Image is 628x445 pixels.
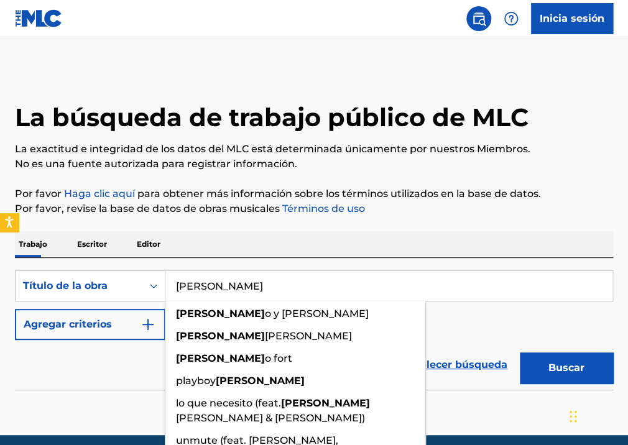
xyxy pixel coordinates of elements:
strong: [PERSON_NAME] [216,375,305,387]
strong: [PERSON_NAME] [176,352,265,364]
img: buscar [471,11,486,26]
div: Título de la obra [23,278,135,293]
h1: La búsqueda de trabajo público de MLC [15,102,529,133]
strong: [PERSON_NAME] [281,397,370,409]
form: Formulario de búsqueda [15,270,613,390]
span: playboy [176,375,216,387]
font: Por favor [15,188,62,200]
img: Ayuda [504,11,519,26]
a: Términos de uso [280,203,365,214]
a: Public Search [466,6,491,31]
button: Agregar criterios [15,309,165,340]
font: Agregar criterios [24,317,112,332]
img: 9d2ae6d4665cec9f34b9.svg [141,317,155,332]
font: para obtener más información sobre los términos utilizados en la base de datos. [137,188,541,200]
span: o y [PERSON_NAME] [265,308,369,319]
p: La exactitud e integridad de los datos del MLC está determinada únicamente por nuestros Miembros. [15,142,613,157]
a: Inicia sesión [531,3,613,34]
span: [PERSON_NAME] & [PERSON_NAME]) [176,412,365,424]
p: Escritor [73,231,111,257]
div: Arrastrar [570,398,577,435]
div: Help [499,6,524,31]
a: Haga clic aquí [64,188,135,200]
span: lo que necesito (feat. [176,397,281,409]
p: Trabajo [15,231,51,257]
button: Buscar [520,352,613,383]
span: [PERSON_NAME] [265,330,352,342]
strong: [PERSON_NAME] [176,308,265,319]
strong: [PERSON_NAME] [176,330,265,342]
a: Restablecer búsqueda [384,351,514,378]
font: Por favor, revise la base de datos de obras musicales [15,203,280,214]
img: Logotipo de MLC [15,9,63,27]
font: Términos de uso [282,203,365,214]
p: No es una fuente autorizada para registrar información. [15,157,613,172]
div: Widget de chat [566,385,628,445]
span: o fort [265,352,292,364]
p: Editor [133,231,164,257]
iframe: Chat Widget [566,385,628,445]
